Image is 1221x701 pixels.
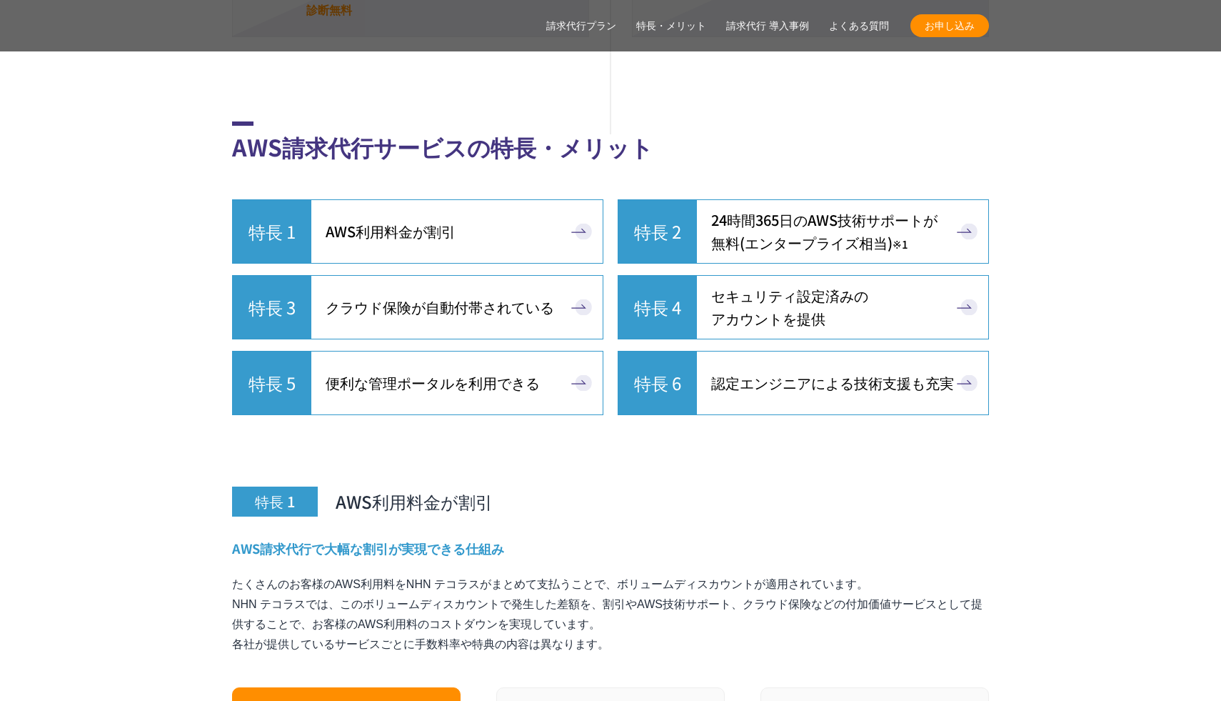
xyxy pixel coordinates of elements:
[232,275,603,339] a: 特長 3 クラウド保険が自動付帯されている
[618,275,989,339] a: 特長 4 セキュリティ設定済みのアカウントを提供
[232,199,603,264] a: 特長 1 AWS利用料金が割引
[711,284,868,330] span: セキュリティ設定済みの アカウントを提供
[232,575,989,655] p: たくさんのお客様のAWS利用料をNHN テコラスがまとめて支払うことで、ボリュームディスカウントが適用されています。 NHN テコラスでは、このボリュームディスカウントで発生した差額を、割引やA...
[233,200,311,263] span: 特長 1
[618,351,989,415] a: 特長 6 認定エンジニアによる技術支援も充実
[618,200,697,263] span: 特長 2
[232,540,989,557] h4: AWS請求代行で大幅な割引が実現できる仕組み
[618,352,697,414] span: 特長 6
[546,19,616,34] a: 請求代行プラン
[233,352,311,414] span: 特長 5
[829,19,889,34] a: よくある質問
[232,487,318,517] span: 特長 1
[893,237,908,252] small: ※1
[618,276,697,339] span: 特長 4
[326,220,456,243] span: AWS利用料金が割引
[711,372,954,394] span: 認定エンジニアによる技術支援も充実
[711,209,938,254] span: 24時間365日の AWS技術サポートが 無料 (エンタープライズ相当)
[232,121,989,164] h2: AWS請求代行サービスの特長・メリット
[326,296,554,319] span: クラウド保険が自動付帯されている
[336,489,493,514] span: AWS利用料金が割引
[910,14,989,37] a: お申し込み
[232,351,603,415] a: 特長 5 便利な管理ポータルを利用できる
[233,276,311,339] span: 特長 3
[618,199,989,264] a: 特長 2 24時間365日のAWS技術サポートが無料(エンタープライズ相当)※1
[636,19,706,34] a: 特長・メリット
[726,19,809,34] a: 請求代行 導入事例
[910,19,989,34] span: お申し込み
[326,372,540,394] span: 便利な管理ポータルを利用 できる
